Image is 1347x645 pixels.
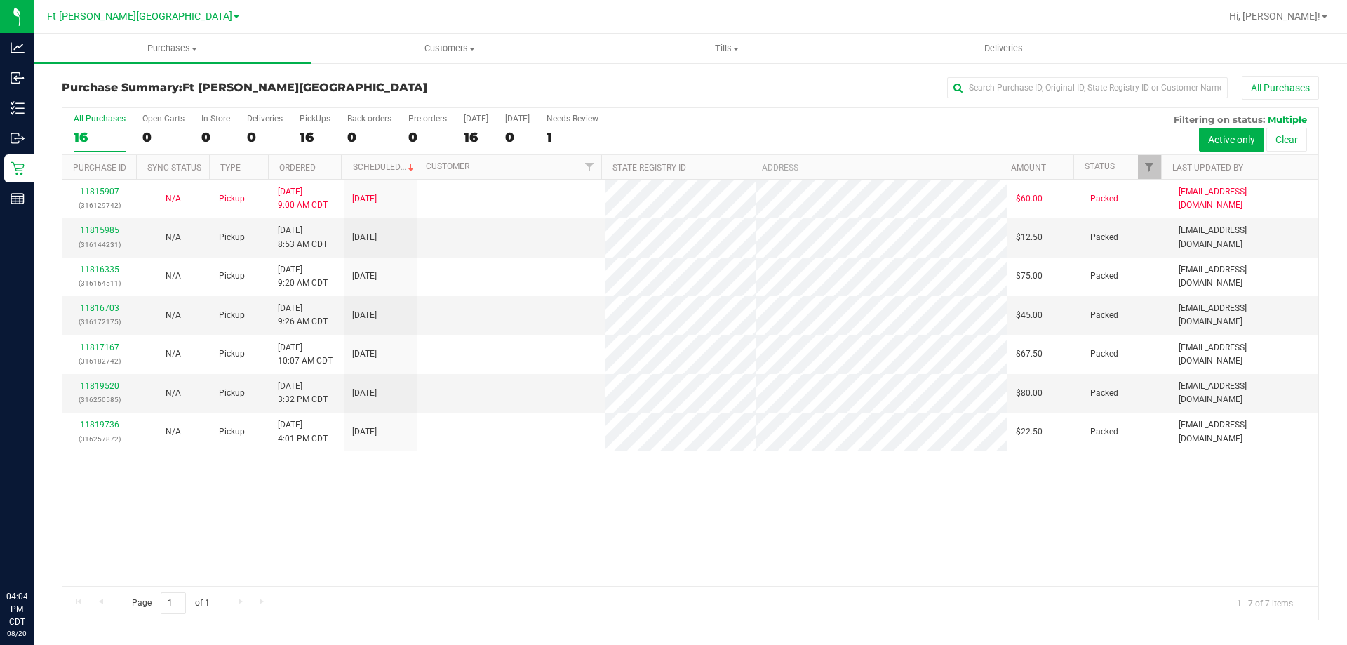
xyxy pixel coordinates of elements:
[74,114,126,124] div: All Purchases
[6,628,27,639] p: 08/20
[166,427,181,437] span: Not Applicable
[1179,418,1310,445] span: [EMAIL_ADDRESS][DOMAIN_NAME]
[311,34,588,63] a: Customers
[201,129,230,145] div: 0
[142,129,185,145] div: 0
[166,310,181,320] span: Not Applicable
[352,192,377,206] span: [DATE]
[278,224,328,251] span: [DATE] 8:53 AM CDT
[166,349,181,359] span: Not Applicable
[219,270,245,283] span: Pickup
[1090,347,1118,361] span: Packed
[166,231,181,244] button: N/A
[6,590,27,628] p: 04:04 PM CDT
[1016,192,1043,206] span: $60.00
[1016,309,1043,322] span: $45.00
[408,129,447,145] div: 0
[166,387,181,400] button: N/A
[220,163,241,173] a: Type
[219,309,245,322] span: Pickup
[73,163,126,173] a: Purchase ID
[80,187,119,197] a: 11815907
[219,387,245,400] span: Pickup
[1090,231,1118,244] span: Packed
[1090,387,1118,400] span: Packed
[80,225,119,235] a: 11815985
[219,425,245,439] span: Pickup
[166,271,181,281] span: Not Applicable
[352,347,377,361] span: [DATE]
[278,380,328,406] span: [DATE] 3:32 PM CDT
[1016,387,1043,400] span: $80.00
[182,81,427,94] span: Ft [PERSON_NAME][GEOGRAPHIC_DATA]
[1179,185,1310,212] span: [EMAIL_ADDRESS][DOMAIN_NAME]
[352,309,377,322] span: [DATE]
[278,302,328,328] span: [DATE] 9:26 AM CDT
[426,161,469,171] a: Customer
[166,347,181,361] button: N/A
[300,129,330,145] div: 16
[588,34,865,63] a: Tills
[11,192,25,206] inline-svg: Reports
[71,315,128,328] p: (316172175)
[80,265,119,274] a: 11816335
[1016,270,1043,283] span: $75.00
[80,420,119,430] a: 11819736
[1179,224,1310,251] span: [EMAIL_ADDRESS][DOMAIN_NAME]
[1179,263,1310,290] span: [EMAIL_ADDRESS][DOMAIN_NAME]
[1085,161,1115,171] a: Status
[120,592,221,614] span: Page of 1
[1268,114,1307,125] span: Multiple
[219,347,245,361] span: Pickup
[80,303,119,313] a: 11816703
[347,114,391,124] div: Back-orders
[71,354,128,368] p: (316182742)
[166,388,181,398] span: Not Applicable
[578,155,601,179] a: Filter
[166,194,181,204] span: Not Applicable
[311,42,587,55] span: Customers
[505,129,530,145] div: 0
[34,34,311,63] a: Purchases
[11,131,25,145] inline-svg: Outbound
[279,163,316,173] a: Ordered
[352,231,377,244] span: [DATE]
[1090,192,1118,206] span: Packed
[547,129,598,145] div: 1
[1226,592,1304,613] span: 1 - 7 of 7 items
[74,129,126,145] div: 16
[352,425,377,439] span: [DATE]
[166,309,181,322] button: N/A
[505,114,530,124] div: [DATE]
[1090,270,1118,283] span: Packed
[278,185,328,212] span: [DATE] 9:00 AM CDT
[464,114,488,124] div: [DATE]
[71,432,128,446] p: (316257872)
[71,277,128,290] p: (316164511)
[1016,425,1043,439] span: $22.50
[865,34,1142,63] a: Deliveries
[278,263,328,290] span: [DATE] 9:20 AM CDT
[1174,114,1265,125] span: Filtering on status:
[278,418,328,445] span: [DATE] 4:01 PM CDT
[1016,347,1043,361] span: $67.50
[353,162,417,172] a: Scheduled
[464,129,488,145] div: 16
[1179,341,1310,368] span: [EMAIL_ADDRESS][DOMAIN_NAME]
[11,101,25,115] inline-svg: Inventory
[547,114,598,124] div: Needs Review
[62,81,481,94] h3: Purchase Summary:
[1172,163,1243,173] a: Last Updated By
[80,381,119,391] a: 11819520
[161,592,186,614] input: 1
[1090,309,1118,322] span: Packed
[247,129,283,145] div: 0
[71,238,128,251] p: (316144231)
[1229,11,1320,22] span: Hi, [PERSON_NAME]!
[11,41,25,55] inline-svg: Analytics
[947,77,1228,98] input: Search Purchase ID, Original ID, State Registry ID or Customer Name...
[589,42,864,55] span: Tills
[300,114,330,124] div: PickUps
[1242,76,1319,100] button: All Purchases
[247,114,283,124] div: Deliveries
